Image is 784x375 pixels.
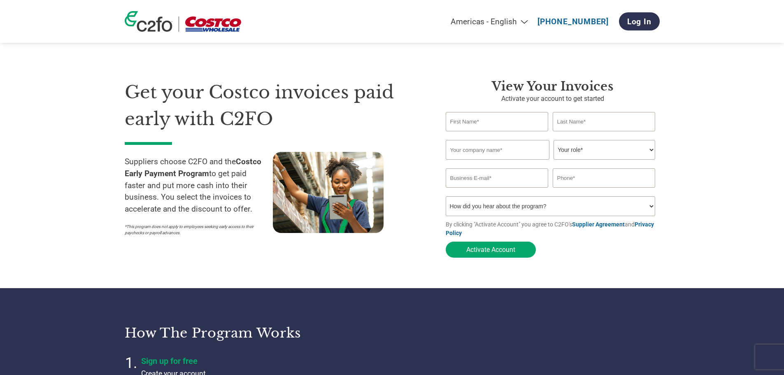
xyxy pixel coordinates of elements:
[446,189,549,193] div: Inavlid Email Address
[446,79,660,94] h3: View Your Invoices
[619,12,660,30] a: Log In
[446,94,660,104] p: Activate your account to get started
[572,221,625,228] a: Supplier Agreement
[554,140,655,160] select: Title/Role
[537,17,609,26] a: [PHONE_NUMBER]
[125,224,265,236] p: *This program does not apply to employees seeking early access to their paychecks or payroll adva...
[553,168,656,188] input: Phone*
[125,325,382,341] h3: How the program works
[553,189,656,193] div: Inavlid Phone Number
[553,112,656,131] input: Last Name*
[446,242,536,258] button: Activate Account
[446,112,549,131] input: First Name*
[446,161,656,165] div: Invalid company name or company name is too long
[446,132,549,137] div: Invalid first name or first name is too long
[125,79,421,132] h1: Get your Costco invoices paid early with C2FO
[553,132,656,137] div: Invalid last name or last name is too long
[185,16,241,32] img: Costco
[446,220,660,238] p: By clicking "Activate Account" you agree to C2FO's and
[125,157,261,178] strong: Costco Early Payment Program
[125,11,172,32] img: c2fo logo
[446,168,549,188] input: Invalid Email format
[446,221,654,236] a: Privacy Policy
[446,140,549,160] input: Your company name*
[273,152,384,233] img: supply chain worker
[141,356,347,366] h4: Sign up for free
[125,156,273,215] p: Suppliers choose C2FO and the to get paid faster and put more cash into their business. You selec...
